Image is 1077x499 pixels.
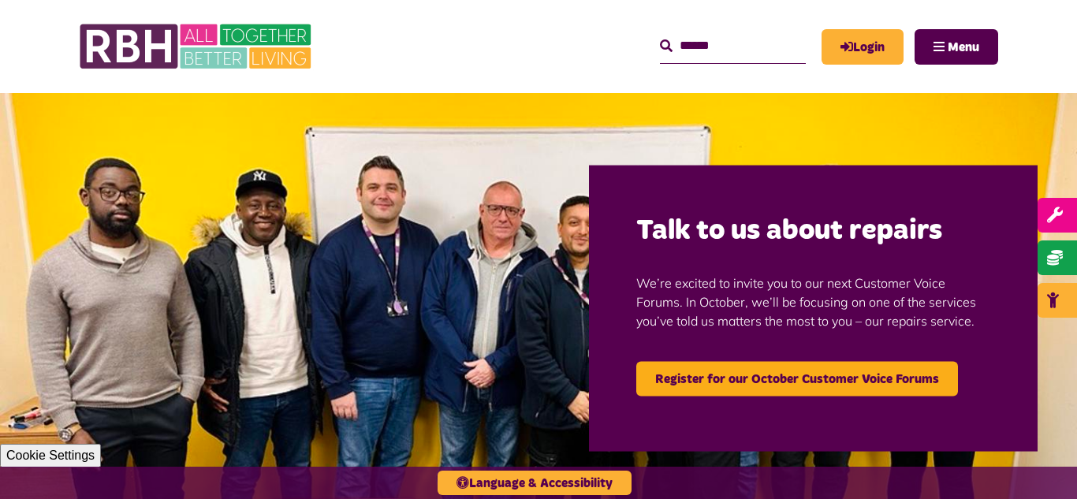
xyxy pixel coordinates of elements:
[822,29,904,65] a: MyRBH
[636,361,958,396] a: Register for our October Customer Voice Forums
[79,16,315,77] img: RBH
[636,249,990,353] p: We’re excited to invite you to our next Customer Voice Forums. In October, we’ll be focusing on o...
[438,471,632,495] button: Language & Accessibility
[915,29,998,65] button: Navigation
[948,41,979,54] span: Menu
[636,212,990,249] h2: Talk to us about repairs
